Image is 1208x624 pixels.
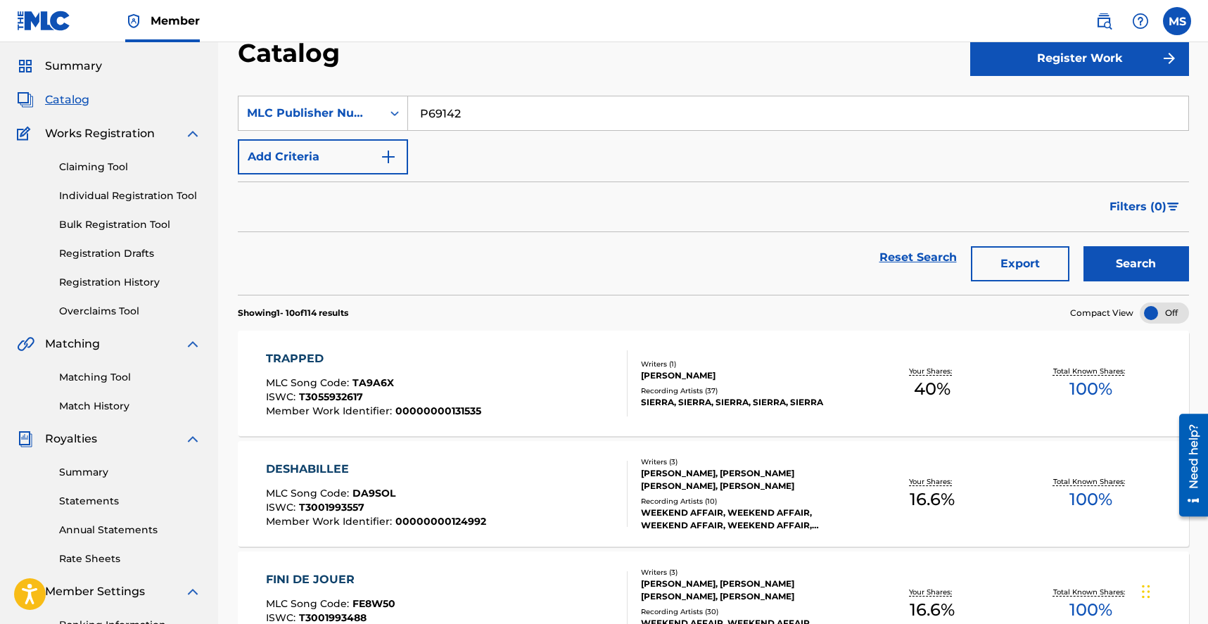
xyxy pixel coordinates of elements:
[914,376,950,402] span: 40 %
[1053,366,1128,376] p: Total Known Shares:
[1069,487,1112,512] span: 100 %
[352,597,395,610] span: FE8W50
[909,587,955,597] p: Your Shares:
[910,597,955,623] span: 16.6 %
[17,125,35,142] img: Works Registration
[266,461,486,478] div: DESHABILLEE
[299,390,363,403] span: T3055932617
[380,148,397,165] img: 9d2ae6d4665cec9f34b9.svg
[17,336,34,352] img: Matching
[266,350,481,367] div: TRAPPED
[971,246,1069,281] button: Export
[1163,7,1191,35] div: User Menu
[641,467,853,492] div: [PERSON_NAME], [PERSON_NAME] [PERSON_NAME], [PERSON_NAME]
[17,91,89,108] a: CatalogCatalog
[238,37,347,69] h2: Catalog
[1053,476,1128,487] p: Total Known Shares:
[1169,408,1208,521] iframe: Resource Center
[266,390,299,403] span: ISWC :
[641,606,853,617] div: Recording Artists ( 30 )
[641,578,853,603] div: [PERSON_NAME], [PERSON_NAME] [PERSON_NAME], [PERSON_NAME]
[184,583,201,600] img: expand
[395,515,486,528] span: 00000000124992
[1070,307,1133,319] span: Compact View
[184,125,201,142] img: expand
[641,396,853,409] div: SIERRA, SIERRA, SIERRA, SIERRA, SIERRA
[641,567,853,578] div: Writers ( 3 )
[266,571,485,588] div: FINI DE JOUER
[17,58,102,75] a: SummarySummary
[1101,189,1189,224] button: Filters (0)
[238,139,408,174] button: Add Criteria
[247,105,374,122] div: MLC Publisher Number
[59,304,201,319] a: Overclaims Tool
[1142,571,1150,613] div: Drag
[45,336,100,352] span: Matching
[1069,597,1112,623] span: 100 %
[352,487,395,499] span: DA9SOL
[59,160,201,174] a: Claiming Tool
[266,611,299,624] span: ISWC :
[1090,7,1118,35] a: Public Search
[59,217,201,232] a: Bulk Registration Tool
[641,386,853,396] div: Recording Artists ( 37 )
[299,611,367,624] span: T3001993488
[59,494,201,509] a: Statements
[266,515,395,528] span: Member Work Identifier :
[59,189,201,203] a: Individual Registration Tool
[1132,13,1149,30] img: help
[641,457,853,467] div: Writers ( 3 )
[910,487,955,512] span: 16.6 %
[17,431,34,447] img: Royalties
[266,405,395,417] span: Member Work Identifier :
[395,405,481,417] span: 00000000131535
[59,552,201,566] a: Rate Sheets
[266,487,352,499] span: MLC Song Code :
[59,399,201,414] a: Match History
[45,125,155,142] span: Works Registration
[872,242,964,273] a: Reset Search
[17,11,71,31] img: MLC Logo
[17,58,34,75] img: Summary
[352,376,394,389] span: TA9A6X
[45,583,145,600] span: Member Settings
[184,431,201,447] img: expand
[238,96,1189,295] form: Search Form
[45,431,97,447] span: Royalties
[641,496,853,507] div: Recording Artists ( 10 )
[17,91,34,108] img: Catalog
[238,331,1189,436] a: TRAPPEDMLC Song Code:TA9A6XISWC:T3055932617Member Work Identifier:00000000131535Writers (1)[PERSO...
[1126,7,1155,35] div: Help
[299,501,364,514] span: T3001993557
[45,58,102,75] span: Summary
[238,307,348,319] p: Showing 1 - 10 of 114 results
[45,91,89,108] span: Catalog
[1095,13,1112,30] img: search
[1110,198,1166,215] span: Filters ( 0 )
[641,359,853,369] div: Writers ( 1 )
[266,501,299,514] span: ISWC :
[1161,50,1178,67] img: f7272a7cc735f4ea7f67.svg
[266,376,352,389] span: MLC Song Code :
[1167,203,1179,211] img: filter
[1138,556,1208,624] iframe: Chat Widget
[1053,587,1128,597] p: Total Known Shares:
[970,41,1189,76] button: Register Work
[238,441,1189,547] a: DESHABILLEEMLC Song Code:DA9SOLISWC:T3001993557Member Work Identifier:00000000124992Writers (3)[P...
[909,366,955,376] p: Your Shares:
[59,523,201,537] a: Annual Statements
[59,246,201,261] a: Registration Drafts
[641,507,853,532] div: WEEKEND AFFAIR, WEEKEND AFFAIR, WEEKEND AFFAIR, WEEKEND AFFAIR, WEEKEND AFFAIR
[1069,376,1112,402] span: 100 %
[266,597,352,610] span: MLC Song Code :
[59,370,201,385] a: Matching Tool
[17,583,34,600] img: Member Settings
[59,465,201,480] a: Summary
[1083,246,1189,281] button: Search
[184,336,201,352] img: expand
[125,13,142,30] img: Top Rightsholder
[909,476,955,487] p: Your Shares:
